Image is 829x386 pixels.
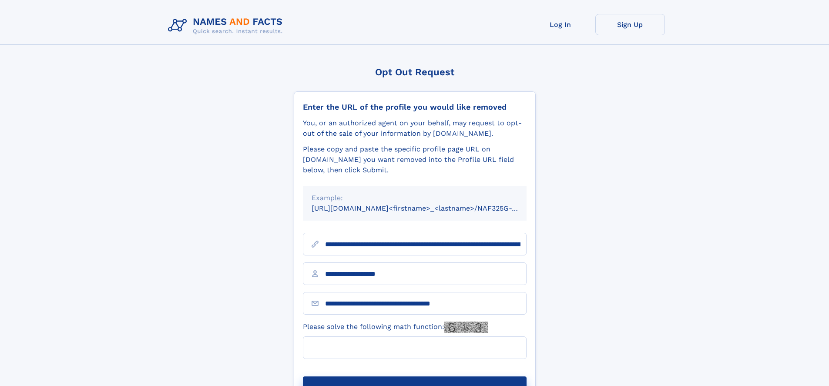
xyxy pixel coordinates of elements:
[312,193,518,203] div: Example:
[303,102,527,112] div: Enter the URL of the profile you would like removed
[526,14,595,35] a: Log In
[312,204,543,212] small: [URL][DOMAIN_NAME]<firstname>_<lastname>/NAF325G-xxxxxxxx
[303,144,527,175] div: Please copy and paste the specific profile page URL on [DOMAIN_NAME] you want removed into the Pr...
[303,118,527,139] div: You, or an authorized agent on your behalf, may request to opt-out of the sale of your informatio...
[595,14,665,35] a: Sign Up
[303,322,488,333] label: Please solve the following math function:
[294,67,536,77] div: Opt Out Request
[164,14,290,37] img: Logo Names and Facts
